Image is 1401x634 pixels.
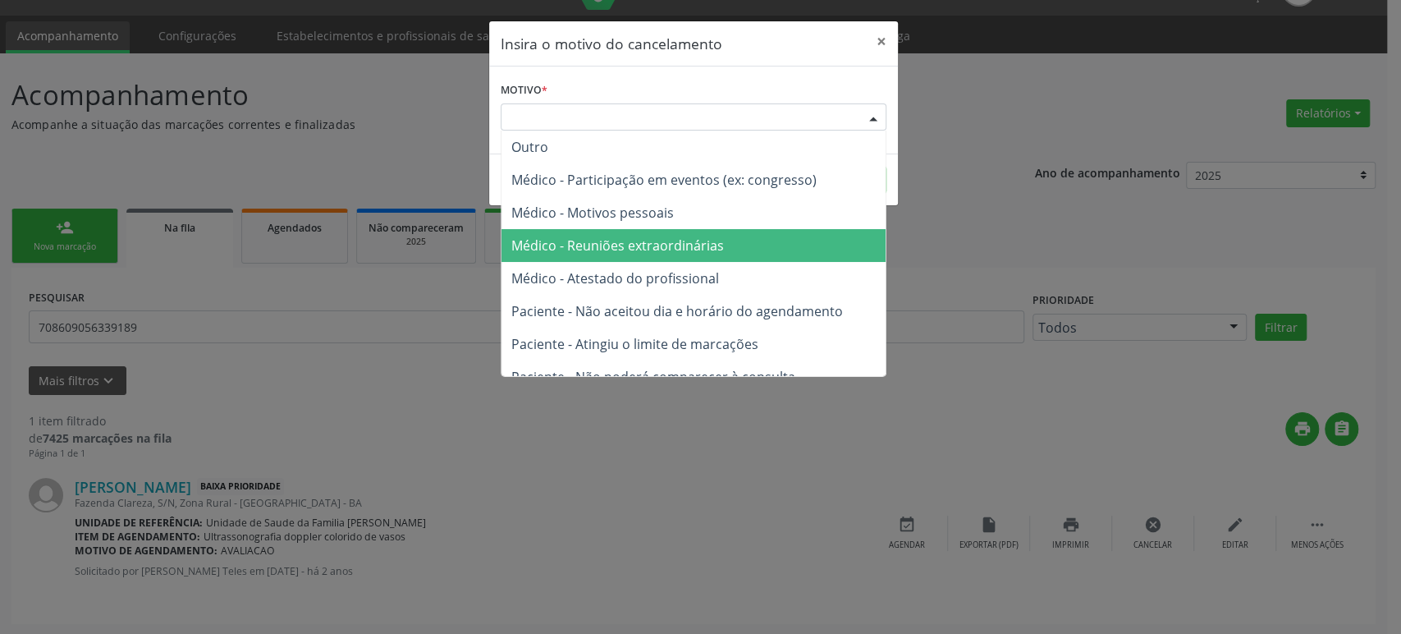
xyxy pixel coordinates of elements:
[511,171,817,189] span: Médico - Participação em eventos (ex: congresso)
[511,138,548,156] span: Outro
[511,269,719,287] span: Médico - Atestado do profissional
[511,204,674,222] span: Médico - Motivos pessoais
[511,335,758,353] span: Paciente - Atingiu o limite de marcações
[501,33,722,54] h5: Insira o motivo do cancelamento
[511,368,795,386] span: Paciente - Não poderá comparecer à consulta
[511,237,724,255] span: Médico - Reuniões extraordinárias
[865,21,898,62] button: Close
[511,302,843,320] span: Paciente - Não aceitou dia e horário do agendamento
[501,78,547,103] label: Motivo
